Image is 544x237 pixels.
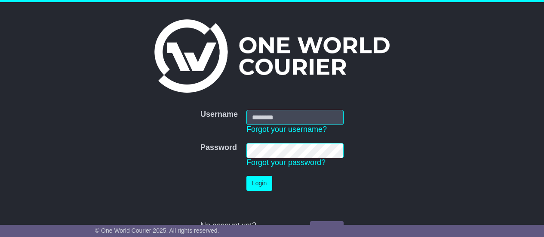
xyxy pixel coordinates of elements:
a: Forgot your username? [246,125,327,134]
div: No account yet? [200,221,344,231]
label: Username [200,110,238,119]
img: One World [154,19,389,93]
label: Password [200,143,237,153]
a: Register [310,221,344,236]
span: © One World Courier 2025. All rights reserved. [95,227,219,234]
a: Forgot your password? [246,158,326,167]
button: Login [246,176,272,191]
